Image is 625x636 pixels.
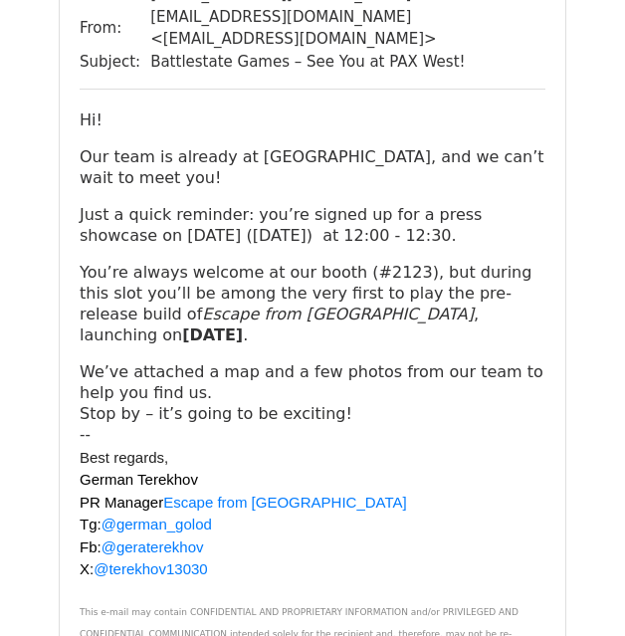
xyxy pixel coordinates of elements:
[182,325,243,344] strong: [DATE]
[150,51,545,74] td: Battlestate Games – See You at PAX West!
[80,426,91,444] span: --
[94,560,207,577] a: @terekhov13030
[80,361,545,424] p: We’ve attached a map and a few photos from our team to help you find us. Stop by – it’s going to ...
[202,305,474,323] em: Escape from [GEOGRAPHIC_DATA]
[80,109,545,130] p: Hi!
[80,449,168,466] span: Best regards,
[525,540,625,636] iframe: Chat Widget
[150,6,545,51] td: [EMAIL_ADDRESS][DOMAIN_NAME] < [EMAIL_ADDRESS][DOMAIN_NAME] >
[80,204,545,246] p: Just a quick reminder: you’re signed up for a press showcase on [DATE] ([DATE]) at 12:00 - 12:30.
[102,538,204,555] a: @geraterekhov
[80,6,150,51] td: From:
[80,449,407,578] font: German Terekhov PR Manager Tg: Fb: X:
[80,51,150,74] td: Subject:
[102,516,212,532] a: @german_golod
[163,494,407,511] a: Escape from [GEOGRAPHIC_DATA]
[80,262,545,345] p: You’re always welcome at our booth (#2123), but during this slot you’ll be among the very first t...
[80,146,545,188] p: Our team is already at [GEOGRAPHIC_DATA], and we can’t wait to meet you!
